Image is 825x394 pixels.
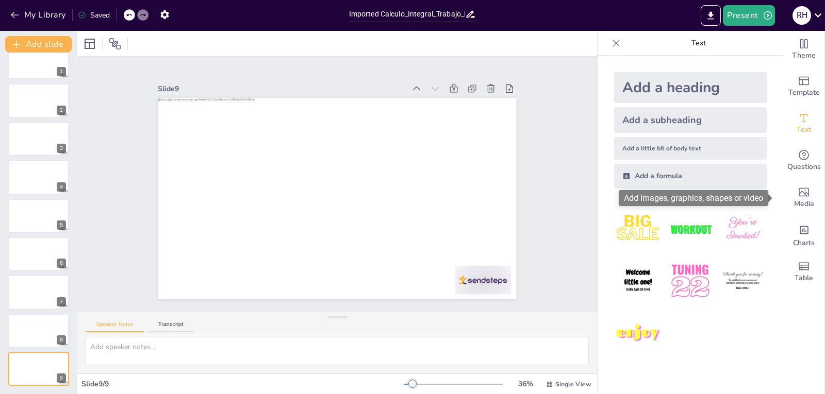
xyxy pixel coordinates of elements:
[8,237,69,271] div: 6
[619,190,768,206] div: Add images, graphics, shapes or video
[783,253,824,290] div: Add a table
[723,5,774,26] button: Present
[614,137,767,160] div: Add a little bit of body text
[614,164,767,189] div: Add a formula
[57,335,66,345] div: 8
[795,272,813,284] span: Table
[57,259,66,268] div: 6
[783,105,824,142] div: Add text boxes
[792,50,816,61] span: Theme
[57,182,66,192] div: 4
[719,205,767,253] img: 3.jpeg
[81,379,404,389] div: Slide 9 / 9
[8,7,70,23] button: My Library
[701,5,721,26] button: Export to PowerPoint
[78,10,110,20] div: Saved
[783,31,824,68] div: Change the overall theme
[794,198,814,210] span: Media
[57,220,66,230] div: 5
[624,31,773,56] p: Text
[57,67,66,76] div: 1
[614,257,662,305] img: 4.jpeg
[788,87,820,98] span: Template
[614,205,662,253] img: 1.jpeg
[5,36,72,53] button: Add slide
[8,83,69,117] div: 2
[787,161,821,173] span: Questions
[555,380,591,388] span: Single View
[783,142,824,179] div: Get real-time input from your audience
[109,38,121,50] span: Position
[57,106,66,115] div: 2
[57,297,66,306] div: 7
[719,257,767,305] img: 6.jpeg
[666,205,714,253] img: 2.jpeg
[783,68,824,105] div: Add ready made slides
[614,72,767,103] div: Add a heading
[8,314,69,348] div: 8
[513,379,538,389] div: 36 %
[8,275,69,309] div: 7
[148,321,194,332] button: Transcript
[614,107,767,133] div: Add a subheading
[86,321,144,332] button: Speaker Notes
[8,352,69,386] div: 9
[614,310,662,357] img: 7.jpeg
[81,36,98,52] div: Layout
[793,237,815,249] span: Charts
[666,257,714,305] img: 5.jpeg
[349,7,466,22] input: Insert title
[797,124,811,135] span: Text
[793,5,811,26] button: R H
[8,199,69,233] div: 5
[8,45,69,79] div: 1
[793,6,811,25] div: R H
[783,179,824,216] div: Add images, graphics, shapes or video
[57,373,66,383] div: 9
[8,160,69,194] div: 4
[57,144,66,153] div: 3
[783,216,824,253] div: Add charts and graphs
[8,122,69,156] div: 3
